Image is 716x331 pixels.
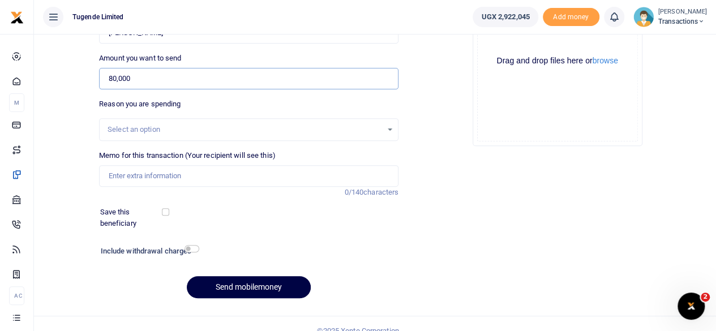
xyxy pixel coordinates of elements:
span: 0/140 [345,188,364,196]
li: M [9,93,24,112]
label: Amount you want to send [99,53,181,64]
iframe: Intercom live chat [678,293,705,320]
div: Select an option [108,124,382,135]
li: Toup your wallet [543,8,599,27]
img: logo-small [10,11,24,24]
label: Save this beneficiary [100,207,164,229]
img: profile-user [633,7,654,27]
small: [PERSON_NAME] [658,7,707,17]
span: UGX 2,922,045 [481,11,529,23]
label: Memo for this transaction (Your recipient will see this) [99,150,276,161]
input: UGX [99,68,398,89]
label: Reason you are spending [99,98,181,110]
span: Tugende Limited [68,12,128,22]
span: Transactions [658,16,707,27]
button: Send mobilemoney [187,276,311,298]
span: 2 [701,293,710,302]
span: characters [363,188,398,196]
input: Enter extra information [99,165,398,187]
a: logo-small logo-large logo-large [10,12,24,21]
div: Drag and drop files here or [478,55,637,66]
li: Wallet ballance [468,7,542,27]
h6: Include withdrawal charges [101,247,194,256]
a: UGX 2,922,045 [473,7,538,27]
span: Add money [543,8,599,27]
li: Ac [9,286,24,305]
button: browse [593,57,618,65]
a: Add money [543,12,599,20]
a: profile-user [PERSON_NAME] Transactions [633,7,707,27]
